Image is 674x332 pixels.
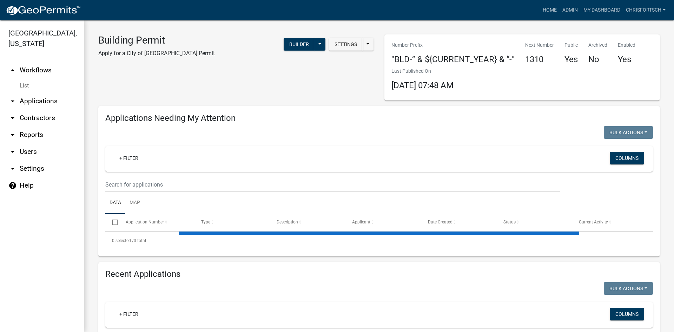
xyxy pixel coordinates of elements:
[105,232,653,249] div: 0 total
[8,164,17,173] i: arrow_drop_down
[588,41,607,49] p: Archived
[8,148,17,156] i: arrow_drop_down
[421,214,496,231] datatable-header-cell: Date Created
[345,214,421,231] datatable-header-cell: Applicant
[329,38,363,51] button: Settings
[112,238,134,243] span: 0 selected /
[579,220,608,224] span: Current Activity
[604,126,653,139] button: Bulk Actions
[284,38,315,51] button: Builder
[572,214,648,231] datatable-header-cell: Current Activity
[503,220,516,224] span: Status
[270,214,345,231] datatable-header-cell: Description
[8,181,17,190] i: help
[8,131,17,139] i: arrow_drop_down
[391,41,515,49] p: Number Prefix
[610,152,644,164] button: Columns
[540,4,560,17] a: Home
[98,34,215,46] h3: Building Permit
[525,54,554,65] h4: 1310
[618,54,635,65] h4: Yes
[8,66,17,74] i: arrow_drop_up
[105,214,119,231] datatable-header-cell: Select
[105,269,653,279] h4: Recent Applications
[588,54,607,65] h4: No
[581,4,623,17] a: My Dashboard
[114,152,144,164] a: + Filter
[604,282,653,295] button: Bulk Actions
[98,49,215,58] p: Apply for a City of [GEOGRAPHIC_DATA] Permit
[623,4,668,17] a: ChrisFortsch
[560,4,581,17] a: Admin
[391,80,454,90] span: [DATE] 07:48 AM
[114,308,144,320] a: + Filter
[201,220,210,224] span: Type
[525,41,554,49] p: Next Number
[105,177,560,192] input: Search for applications
[564,54,578,65] h4: Yes
[119,214,194,231] datatable-header-cell: Application Number
[428,220,452,224] span: Date Created
[105,192,125,214] a: Data
[277,220,298,224] span: Description
[391,67,454,75] p: Last Published On
[352,220,370,224] span: Applicant
[194,214,270,231] datatable-header-cell: Type
[497,214,572,231] datatable-header-cell: Status
[564,41,578,49] p: Public
[126,220,164,224] span: Application Number
[105,113,653,123] h4: Applications Needing My Attention
[8,97,17,105] i: arrow_drop_down
[618,41,635,49] p: Enabled
[391,54,515,65] h4: "BLD-” & ${CURRENT_YEAR} & “-"
[8,114,17,122] i: arrow_drop_down
[125,192,144,214] a: Map
[610,308,644,320] button: Columns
